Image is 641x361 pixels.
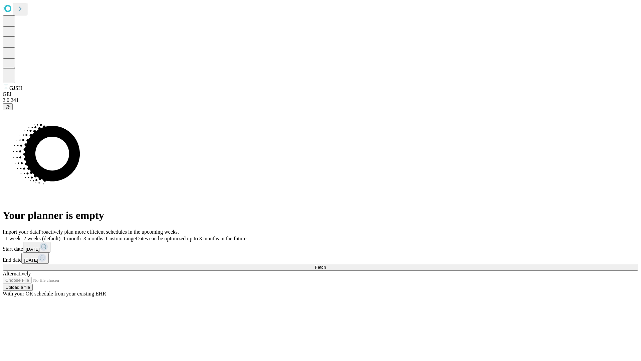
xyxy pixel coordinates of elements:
span: Dates can be optimized up to 3 months in the future. [136,236,248,241]
span: [DATE] [24,258,38,263]
span: [DATE] [26,247,40,252]
span: 1 week [5,236,21,241]
button: [DATE] [23,242,50,253]
span: 2 weeks (default) [23,236,60,241]
h1: Your planner is empty [3,209,638,222]
span: Import your data [3,229,39,235]
button: Fetch [3,264,638,271]
span: GJSH [9,85,22,91]
span: 1 month [63,236,81,241]
span: @ [5,104,10,109]
button: [DATE] [21,253,49,264]
div: 2.0.241 [3,97,638,103]
span: Fetch [315,265,326,270]
span: 3 months [83,236,103,241]
div: GEI [3,91,638,97]
div: Start date [3,242,638,253]
button: @ [3,103,13,110]
div: End date [3,253,638,264]
span: Proactively plan more efficient schedules in the upcoming weeks. [39,229,179,235]
span: Alternatively [3,271,31,276]
span: Custom range [106,236,136,241]
button: Upload a file [3,284,33,291]
span: With your OR schedule from your existing EHR [3,291,106,296]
